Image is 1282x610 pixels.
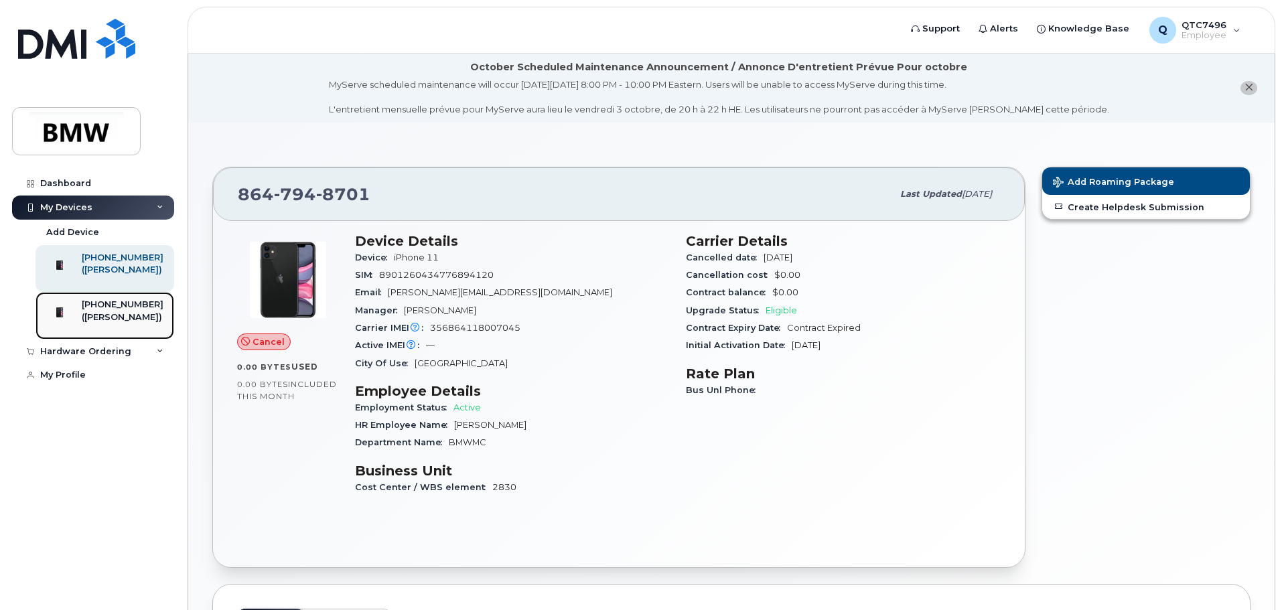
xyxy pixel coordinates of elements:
[454,420,526,430] span: [PERSON_NAME]
[1224,552,1272,600] iframe: Messenger Launcher
[449,437,486,447] span: BMWMC
[787,323,861,333] span: Contract Expired
[237,379,337,401] span: included this month
[686,385,762,395] span: Bus Unl Phone
[1240,81,1257,95] button: close notification
[772,287,798,297] span: $0.00
[492,482,516,492] span: 2830
[355,287,388,297] span: Email
[355,233,670,249] h3: Device Details
[430,323,520,333] span: 356864118007045
[686,287,772,297] span: Contract balance
[404,305,476,315] span: [PERSON_NAME]
[686,270,774,280] span: Cancellation cost
[274,184,316,204] span: 794
[355,437,449,447] span: Department Name
[238,184,370,204] span: 864
[355,340,426,350] span: Active IMEI
[355,305,404,315] span: Manager
[774,270,800,280] span: $0.00
[388,287,612,297] span: [PERSON_NAME][EMAIL_ADDRESS][DOMAIN_NAME]
[248,240,328,320] img: iPhone_11.jpg
[764,252,792,262] span: [DATE]
[792,340,821,350] span: [DATE]
[316,184,370,204] span: 8701
[686,340,792,350] span: Initial Activation Date
[237,380,288,389] span: 0.00 Bytes
[355,482,492,492] span: Cost Center / WBS element
[766,305,797,315] span: Eligible
[355,323,430,333] span: Carrier IMEI
[686,366,1001,382] h3: Rate Plan
[379,270,494,280] span: 8901260434776894120
[355,463,670,479] h3: Business Unit
[355,358,415,368] span: City Of Use
[1042,195,1250,219] a: Create Helpdesk Submission
[355,270,379,280] span: SIM
[426,340,435,350] span: —
[900,189,962,199] span: Last updated
[686,323,787,333] span: Contract Expiry Date
[394,252,439,262] span: iPhone 11
[686,252,764,262] span: Cancelled date
[415,358,508,368] span: [GEOGRAPHIC_DATA]
[470,60,967,74] div: October Scheduled Maintenance Announcement / Annonce D'entretient Prévue Pour octobre
[291,362,318,372] span: used
[962,189,992,199] span: [DATE]
[453,402,481,412] span: Active
[355,420,454,430] span: HR Employee Name
[355,402,453,412] span: Employment Status
[686,233,1001,249] h3: Carrier Details
[355,252,394,262] span: Device
[1042,167,1250,195] button: Add Roaming Package
[1053,177,1174,189] span: Add Roaming Package
[686,305,766,315] span: Upgrade Status
[355,383,670,399] h3: Employee Details
[253,335,285,348] span: Cancel
[237,362,291,372] span: 0.00 Bytes
[329,78,1109,116] div: MyServe scheduled maintenance will occur [DATE][DATE] 8:00 PM - 10:00 PM Eastern. Users will be u...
